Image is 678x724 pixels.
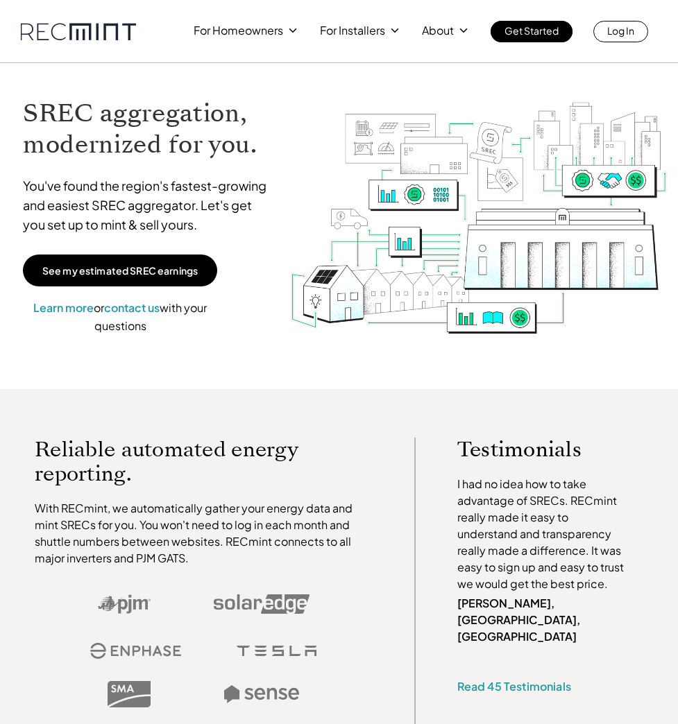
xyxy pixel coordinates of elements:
img: RECmint value cycle [289,71,669,375]
p: Testimonials [457,438,626,462]
p: With RECmint, we automatically gather your energy data and mint SRECs for you. You won't need to ... [35,500,373,567]
p: Reliable automated energy reporting. [35,438,373,486]
p: See my estimated SREC earnings [42,264,198,277]
a: Learn more [33,300,94,315]
a: Read 45 Testimonials [457,679,571,693]
p: You've found the region's fastest-growing and easiest SREC aggregator. Let's get you set up to mi... [23,176,276,234]
a: Get Started [491,21,573,42]
p: For Installers [320,21,385,40]
a: See my estimated SREC earnings [23,255,217,286]
p: Get Started [505,21,559,40]
p: [PERSON_NAME], [GEOGRAPHIC_DATA], [GEOGRAPHIC_DATA] [457,595,626,645]
p: About [422,21,454,40]
a: contact us [104,300,160,315]
a: Log In [593,21,648,42]
p: I had no idea how to take advantage of SRECs. RECmint really made it easy to understand and trans... [457,476,626,592]
h1: SREC aggregation, modernized for you. [23,98,276,160]
p: or with your questions [23,299,217,334]
p: For Homeowners [194,21,283,40]
p: Log In [607,21,634,40]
